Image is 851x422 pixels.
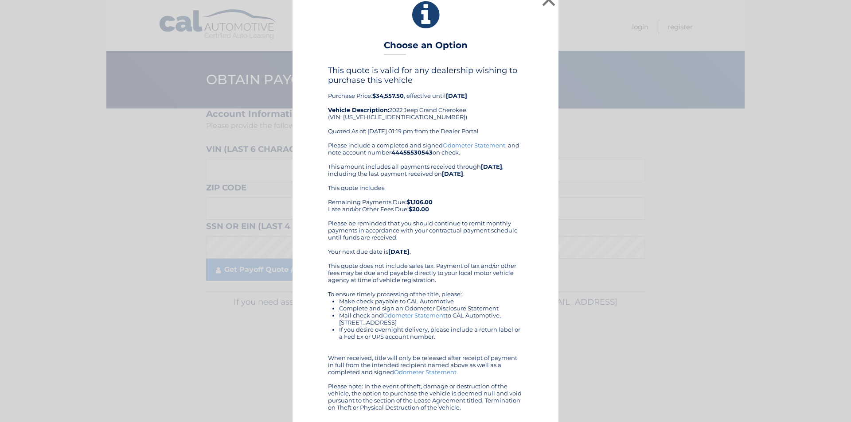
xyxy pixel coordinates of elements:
[384,40,468,55] h3: Choose an Option
[388,248,410,255] b: [DATE]
[328,66,523,85] h4: This quote is valid for any dealership wishing to purchase this vehicle
[394,368,457,376] a: Odometer Statement
[442,170,463,177] b: [DATE]
[328,142,523,411] div: Please include a completed and signed , and note account number on check. This amount includes al...
[339,312,523,326] li: Mail check and to CAL Automotive, [STREET_ADDRESS]
[339,298,523,305] li: Make check payable to CAL Automotive
[328,184,523,213] div: This quote includes: Remaining Payments Due: Late and/or Other Fees Due:
[328,66,523,142] div: Purchase Price: , effective until 2022 Jeep Grand Cherokee (VIN: [US_VEHICLE_IDENTIFICATION_NUMBE...
[409,205,429,213] b: $20.00
[446,92,467,99] b: [DATE]
[443,142,505,149] a: Odometer Statement
[372,92,404,99] b: $34,557.50
[328,106,389,113] strong: Vehicle Description:
[406,198,433,205] b: $1,106.00
[481,163,502,170] b: [DATE]
[391,149,433,156] b: 44455530543
[339,305,523,312] li: Complete and sign an Odometer Disclosure Statement
[383,312,445,319] a: Odometer Statement
[339,326,523,340] li: If you desire overnight delivery, please include a return label or a Fed Ex or UPS account number.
